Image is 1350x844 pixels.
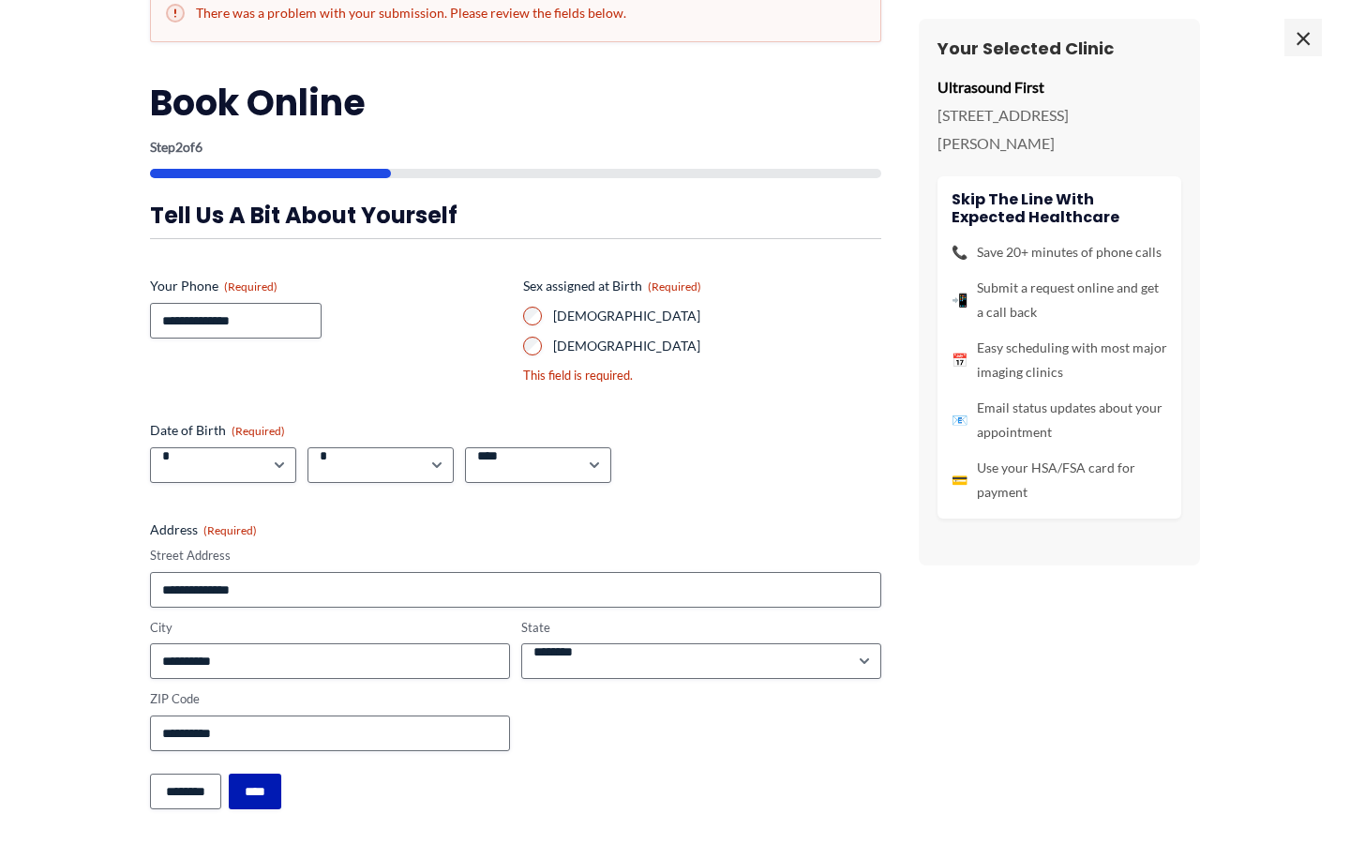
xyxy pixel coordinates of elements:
[224,279,277,294] span: (Required)
[523,367,881,384] div: This field is required.
[150,690,510,708] label: ZIP Code
[952,190,1167,226] h4: Skip the line with Expected Healthcare
[937,38,1181,59] h3: Your Selected Clinic
[952,240,967,264] span: 📞
[150,421,285,440] legend: Date of Birth
[195,139,202,155] span: 6
[150,277,508,295] label: Your Phone
[523,277,701,295] legend: Sex assigned at Birth
[952,456,1167,505] li: Use your HSA/FSA card for payment
[553,307,881,325] label: [DEMOGRAPHIC_DATA]
[648,279,701,294] span: (Required)
[553,337,881,355] label: [DEMOGRAPHIC_DATA]
[203,523,257,537] span: (Required)
[150,141,881,154] p: Step of
[952,288,967,312] span: 📲
[952,408,967,432] span: 📧
[952,468,967,492] span: 💳
[937,73,1181,101] p: Ultrasound First
[952,348,967,372] span: 📅
[1284,19,1322,56] span: ×
[952,240,1167,264] li: Save 20+ minutes of phone calls
[937,101,1181,157] p: [STREET_ADDRESS][PERSON_NAME]
[175,139,183,155] span: 2
[952,276,1167,324] li: Submit a request online and get a call back
[150,201,881,230] h3: Tell us a bit about yourself
[150,547,881,565] label: Street Address
[232,424,285,438] span: (Required)
[521,619,881,637] label: State
[952,396,1167,445] li: Email status updates about your appointment
[150,520,257,539] legend: Address
[150,80,881,126] h2: Book Online
[150,619,510,637] label: City
[952,336,1167,384] li: Easy scheduling with most major imaging clinics
[166,4,865,23] h2: There was a problem with your submission. Please review the fields below.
